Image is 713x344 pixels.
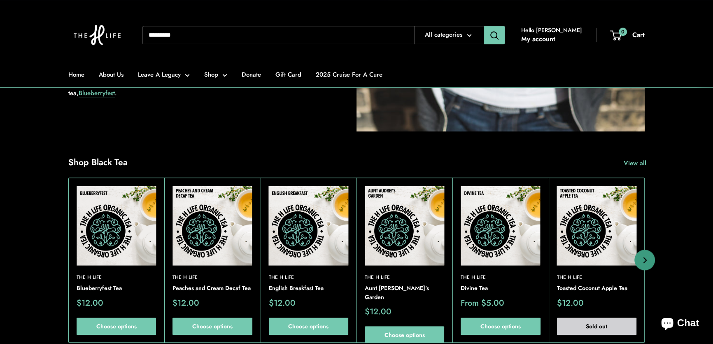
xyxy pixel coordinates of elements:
[77,317,156,335] a: Choose options
[316,69,382,80] a: 2025 Cruise For A Cure
[521,33,555,45] a: My account
[484,26,505,44] button: Search
[77,284,156,293] a: Blueberryfest Tea
[461,274,540,281] a: The H Life
[77,186,156,265] img: Blueberryfest
[99,69,123,80] a: About Us
[68,8,126,62] img: The H Life
[68,69,84,80] a: Home
[634,250,655,270] button: Next
[138,69,190,80] a: Leave A Legacy
[654,311,706,337] inbox-online-store-chat: Shopify online store chat
[557,186,636,265] img: Toasted Coconut Apple Tea
[365,186,444,265] img: Aunt Audrey's Garden
[172,317,252,335] a: Choose options
[365,284,444,302] a: Aunt [PERSON_NAME]'s Garden
[79,89,115,98] a: Blueberryfest
[461,317,540,335] a: Choose options
[68,156,128,169] h2: Shop Black Tea
[269,284,348,293] a: English Breakfast Tea
[632,30,645,40] span: Cart
[557,299,584,307] span: $12.00
[461,284,540,293] a: Divine Tea
[619,27,627,35] span: 0
[269,317,348,335] a: Choose options
[521,25,582,35] span: Hello [PERSON_NAME]
[624,157,655,169] a: View all
[275,69,301,80] a: Gift Card
[611,29,645,41] a: 0 Cart
[77,274,156,281] a: The H Life
[269,299,296,307] span: $12.00
[77,299,103,307] span: $12.00
[461,299,504,307] span: From $5.00
[557,317,636,335] button: Sold out
[557,274,636,281] a: The H Life
[172,186,252,265] img: Peaches and Cream Decaf Tea
[204,69,227,80] a: Shop
[172,299,199,307] span: $12.00
[242,69,261,80] a: Donate
[269,274,348,281] a: The H Life
[172,274,252,281] a: The H Life
[365,308,391,316] span: $12.00
[557,284,636,293] a: Toasted Coconut Apple Tea
[172,284,252,293] a: Peaches and Cream Decaf Tea
[142,26,414,44] input: Search...
[461,186,540,265] img: Divine Tea
[365,326,444,344] a: Choose options
[269,186,348,265] img: English Breakfast Tea
[365,274,444,281] a: The H Life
